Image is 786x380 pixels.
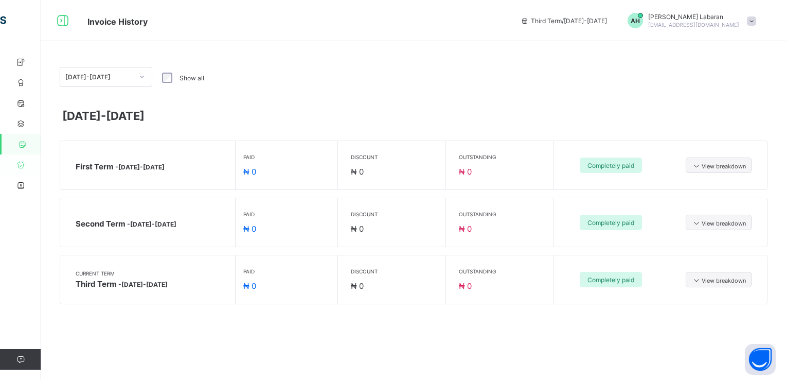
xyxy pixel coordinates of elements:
[459,281,472,291] span: ₦ 0
[243,224,256,234] span: ₦ 0
[617,13,761,28] div: AhmedLabaran
[180,74,204,82] label: Show all
[587,219,634,227] span: Completely paid
[631,17,640,25] span: AH
[691,275,746,284] span: View breakdown
[65,73,133,81] div: [DATE]-[DATE]
[76,279,168,289] span: Third Term
[243,268,256,274] span: Paid
[587,162,634,169] span: Completely paid
[745,344,776,375] button: Open asap
[521,17,607,25] span: session/term information
[118,281,168,288] span: - [DATE]-[DATE]
[459,154,496,160] span: Outstanding
[691,161,746,170] span: View breakdown
[76,270,230,277] span: Current Term
[243,154,256,160] span: Paid
[691,161,702,170] i: arrow
[459,268,496,274] span: Outstanding
[691,275,702,284] i: arrow
[351,154,378,160] span: Discount
[87,16,148,27] span: School Fees
[351,167,364,177] span: ₦ 0
[459,224,472,234] span: ₦ 0
[459,167,472,177] span: ₦ 0
[76,162,165,171] span: First Term
[459,211,496,217] span: Outstanding
[351,281,364,291] span: ₦ 0
[243,211,256,217] span: Paid
[587,276,634,284] span: Completely paid
[648,22,739,28] span: [EMAIL_ADDRESS][DOMAIN_NAME]
[351,268,378,274] span: Discount
[243,167,256,177] span: ₦ 0
[115,163,165,171] span: - [DATE]-[DATE]
[127,220,176,228] span: - [DATE]-[DATE]
[76,219,176,229] span: Second Term
[243,281,256,291] span: ₦ 0
[62,109,145,123] span: [DATE]-[DATE]
[351,211,378,217] span: Discount
[351,224,364,234] span: ₦ 0
[691,218,702,227] i: arrow
[648,13,739,21] span: [PERSON_NAME] Labaran
[691,218,746,227] span: View breakdown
